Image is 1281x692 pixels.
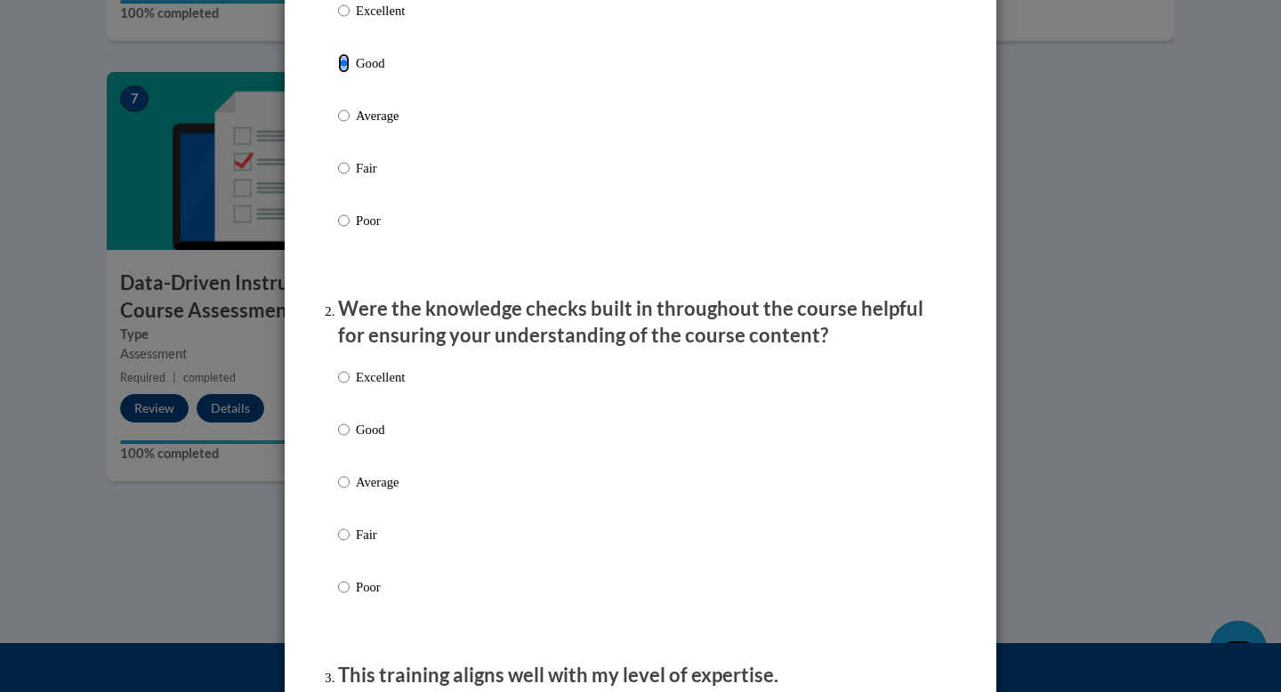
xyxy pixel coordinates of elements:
[356,53,405,73] p: Good
[356,577,405,597] p: Poor
[338,106,350,125] input: Average
[338,1,350,20] input: Excellent
[356,472,405,492] p: Average
[338,295,943,350] p: Were the knowledge checks built in throughout the course helpful for ensuring your understanding ...
[338,211,350,230] input: Poor
[356,420,405,439] p: Good
[338,367,350,387] input: Excellent
[338,53,350,73] input: Good
[338,158,350,178] input: Fair
[338,577,350,597] input: Poor
[338,525,350,544] input: Fair
[356,1,405,20] p: Excellent
[356,158,405,178] p: Fair
[338,662,943,689] p: This training aligns well with my level of expertise.
[356,211,405,230] p: Poor
[356,106,405,125] p: Average
[356,367,405,387] p: Excellent
[338,472,350,492] input: Average
[338,420,350,439] input: Good
[356,525,405,544] p: Fair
